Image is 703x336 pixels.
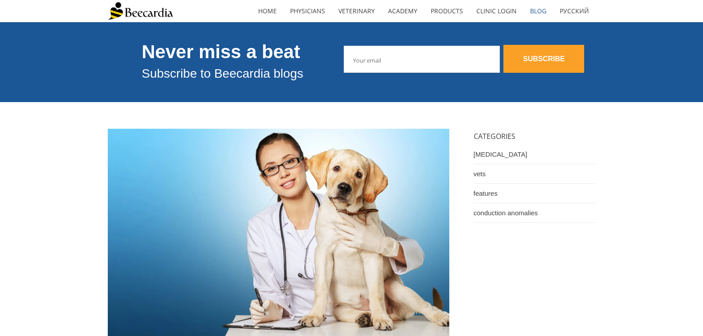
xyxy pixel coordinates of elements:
[142,41,300,62] span: Never miss a beat
[332,1,381,21] a: Veterinary
[474,164,596,184] a: vets
[251,1,283,21] a: home
[381,1,424,21] a: Academy
[344,46,500,73] input: Your email
[142,67,303,80] span: Subscribe to Beecardia blogs
[474,145,596,164] a: [MEDICAL_DATA]
[108,2,173,20] img: Beecardia
[474,131,515,141] span: CATEGORIES
[474,184,596,203] a: features
[474,203,596,223] a: conduction anomalies
[503,45,584,73] a: SUBSCRIBE
[424,1,470,21] a: Products
[553,1,596,21] a: Русский
[523,1,553,21] a: Blog
[470,1,523,21] a: Clinic Login
[283,1,332,21] a: Physicians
